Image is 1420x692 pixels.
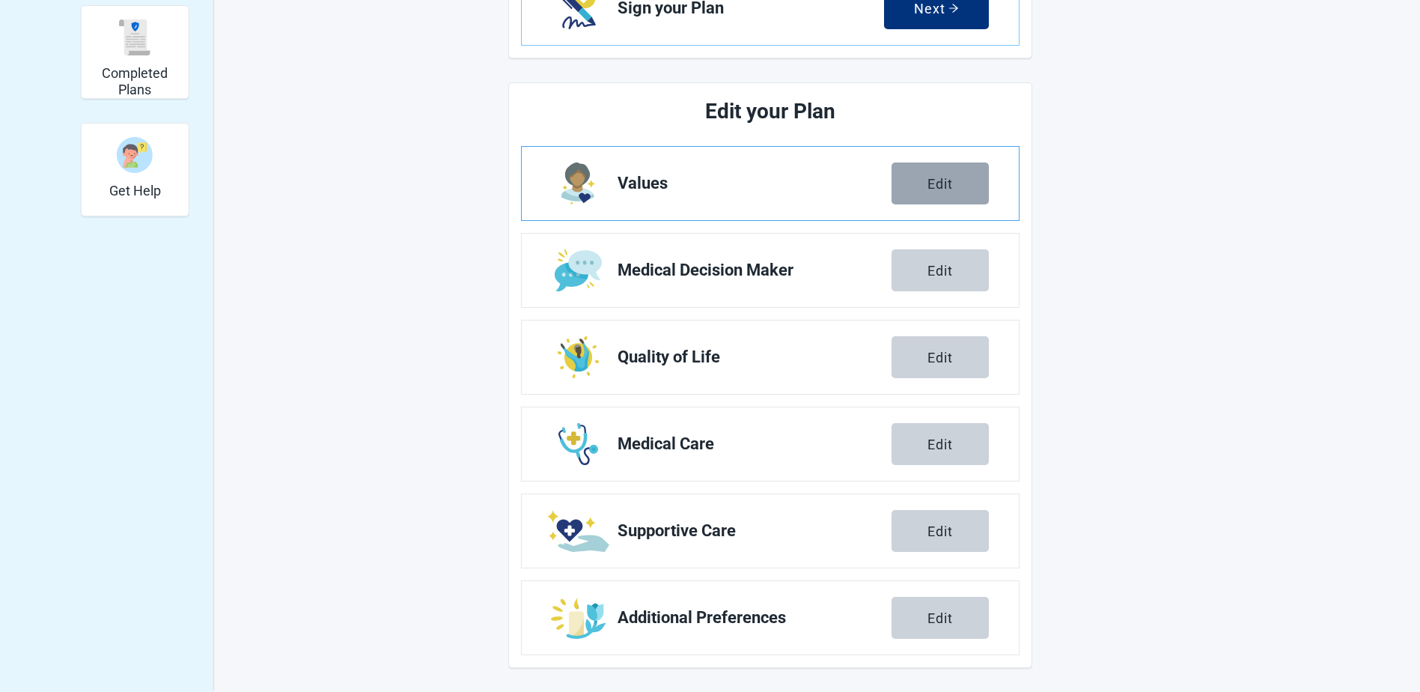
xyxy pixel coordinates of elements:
h2: Get Help [109,183,161,199]
div: Edit [927,523,953,538]
img: person-question-x68TBcxA.svg [117,137,153,173]
div: Edit [927,437,953,452]
button: Edit [892,163,989,204]
div: Edit [927,610,953,625]
div: Completed Plans [81,5,189,99]
div: Edit [927,263,953,278]
span: Additional Preferences [618,609,892,627]
button: Edit [892,336,989,378]
span: Values [618,174,892,192]
span: Supportive Care [618,522,892,540]
span: arrow-right [948,3,959,13]
button: Edit [892,597,989,639]
div: Edit [927,176,953,191]
img: svg%3e [117,19,153,55]
button: Edit [892,510,989,552]
a: Edit Additional Preferences section [522,581,1019,655]
a: Edit Values section [522,147,1019,220]
h2: Completed Plans [88,65,183,97]
a: Edit Medical Care section [522,407,1019,481]
div: Edit [927,350,953,365]
button: Edit [892,423,989,465]
h2: Edit your Plan [577,95,963,128]
span: Medical Care [618,435,892,453]
div: Get Help [81,123,189,216]
button: Edit [892,249,989,291]
a: Edit Supportive Care section [522,494,1019,568]
a: Edit Medical Decision Maker section [522,234,1019,307]
a: Edit Quality of Life section [522,321,1019,394]
span: Quality of Life [618,348,892,366]
div: Next [914,1,959,16]
span: Medical Decision Maker [618,261,892,279]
